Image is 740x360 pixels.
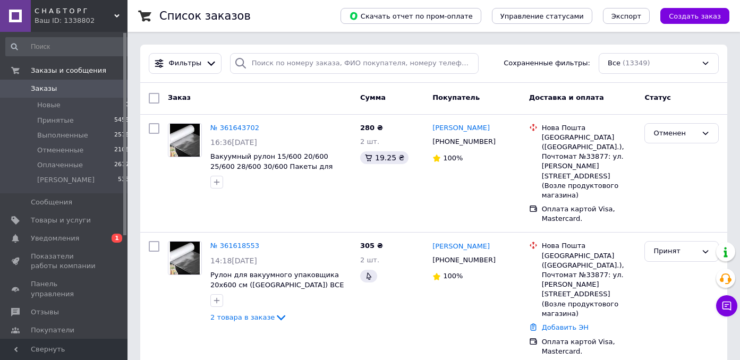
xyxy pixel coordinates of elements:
[360,151,409,164] div: 19.25 ₴
[644,93,671,101] span: Статус
[210,152,333,180] a: Вакуумный рулон 15/600 20/600 25/600 28/600 30/600 Пакеты для вакууматора
[210,271,344,298] a: Рулон для вакуумного упаковщика 20х600 см ([GEOGRAPHIC_DATA]) ВСЕ РАЗМЕРЫ
[542,241,636,251] div: Нова Пошта
[360,93,386,101] span: Сумма
[341,8,481,24] button: Скачать отчет по пром-оплате
[210,313,275,321] span: 2 товара в заказе
[37,116,74,125] span: Принятые
[118,175,129,185] span: 533
[230,53,479,74] input: Поиск по номеру заказа, ФИО покупателя, номеру телефона, Email, номеру накладной
[608,58,620,68] span: Все
[430,135,498,149] div: [PHONE_NUMBER]
[114,145,129,155] span: 2108
[529,93,604,101] span: Доставка и оплата
[542,133,636,200] div: [GEOGRAPHIC_DATA] ([GEOGRAPHIC_DATA].), Почтомат №33877: ул. [PERSON_NAME][STREET_ADDRESS] (Возле...
[37,160,83,170] span: Оплаченные
[542,251,636,319] div: [GEOGRAPHIC_DATA] ([GEOGRAPHIC_DATA].), Почтомат №33877: ул. [PERSON_NAME][STREET_ADDRESS] (Возле...
[432,242,490,252] a: [PERSON_NAME]
[210,124,259,132] a: № 361643702
[159,10,251,22] h1: Список заказов
[542,204,636,224] div: Оплата картой Visa, Mastercard.
[37,175,95,185] span: [PERSON_NAME]
[31,234,79,243] span: Уведомления
[542,323,589,331] a: Добавить ЭН
[37,145,83,155] span: Отмененные
[35,16,127,25] div: Ваш ID: 1338802
[360,124,383,132] span: 280 ₴
[168,241,202,275] a: Фото товару
[31,252,98,271] span: Показатели работы компании
[360,138,379,145] span: 2 шт.
[504,58,590,68] span: Сохраненные фильтры:
[5,37,130,56] input: Поиск
[31,325,74,335] span: Покупатели
[31,84,57,93] span: Заказы
[37,100,61,110] span: Новые
[37,131,88,140] span: Выполненные
[430,253,498,267] div: [PHONE_NUMBER]
[210,242,259,250] a: № 361618553
[623,59,650,67] span: (13349)
[432,93,480,101] span: Покупатель
[125,100,129,110] span: 0
[443,272,463,280] span: 100%
[114,131,129,140] span: 2576
[650,12,729,20] a: Создать заказ
[114,160,129,170] span: 2677
[210,256,257,265] span: 14:18[DATE]
[31,66,106,75] span: Заказы и сообщения
[31,279,98,298] span: Панель управления
[114,116,129,125] span: 5455
[168,93,191,101] span: Заказ
[716,295,737,316] button: Чат с покупателем
[660,8,729,24] button: Создать заказ
[169,58,202,68] span: Фильтры
[611,12,641,20] span: Экспорт
[168,123,202,157] a: Фото товару
[432,123,490,133] a: [PERSON_NAME]
[603,8,650,24] button: Экспорт
[360,256,379,264] span: 2 шт.
[35,6,114,16] span: С Н А Б Т О Р Г
[31,198,72,207] span: Сообщения
[542,123,636,133] div: Нова Пошта
[170,242,200,275] img: Фото товару
[31,307,59,317] span: Отзывы
[210,138,257,147] span: 16:36[DATE]
[443,154,463,162] span: 100%
[170,124,200,157] img: Фото товару
[349,11,473,21] span: Скачать отчет по пром-оплате
[360,242,383,250] span: 305 ₴
[653,128,697,139] div: Отменен
[542,337,636,356] div: Оплата картой Visa, Mastercard.
[653,246,697,257] div: Принят
[210,313,287,321] a: 2 товара в заказе
[112,234,122,243] span: 1
[492,8,592,24] button: Управление статусами
[31,216,91,225] span: Товары и услуги
[500,12,584,20] span: Управление статусами
[669,12,721,20] span: Создать заказ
